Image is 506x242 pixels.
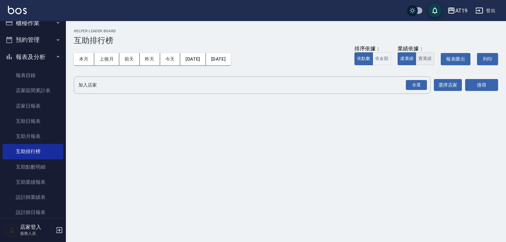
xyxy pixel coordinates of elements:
[20,224,54,230] h5: 店家登入
[3,83,63,98] a: 店家區間累計表
[473,5,498,17] button: 登出
[3,159,63,175] a: 互助點數明細
[398,52,416,65] button: 虛業績
[3,31,63,48] button: 預約管理
[416,52,434,65] button: 實業績
[5,224,18,237] img: Person
[74,36,498,45] h3: 互助排行榜
[8,6,27,14] img: Logo
[140,53,160,65] button: 昨天
[3,98,63,114] a: 店家日報表
[3,14,63,32] button: 櫃檯作業
[3,48,63,66] button: 報表及分析
[180,53,206,65] button: [DATE]
[94,53,119,65] button: 上個月
[434,79,462,91] button: 選擇店家
[441,53,470,65] button: 報表匯出
[206,53,231,65] button: [DATE]
[373,52,391,65] button: 依金額
[74,53,94,65] button: 本月
[398,45,434,52] div: 業績依據：
[428,4,441,17] button: save
[3,68,63,83] a: 報表目錄
[74,29,498,33] h2: Helper Leader Board
[119,53,140,65] button: 前天
[477,53,498,65] button: 列印
[3,205,63,220] a: 設計師日報表
[354,45,391,52] div: 排序依據：
[3,190,63,205] a: 設計師業績表
[3,129,63,144] a: 互助月報表
[3,114,63,129] a: 互助日報表
[445,4,470,17] button: AT19
[465,79,498,91] button: 搜尋
[455,7,467,15] div: AT19
[354,52,373,65] button: 依點數
[160,53,181,65] button: 今天
[3,175,63,190] a: 互助業績報表
[406,80,427,90] div: 全選
[20,230,54,236] p: 服務人員
[405,79,428,92] button: Open
[77,79,418,91] input: 店家名稱
[3,144,63,159] a: 互助排行榜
